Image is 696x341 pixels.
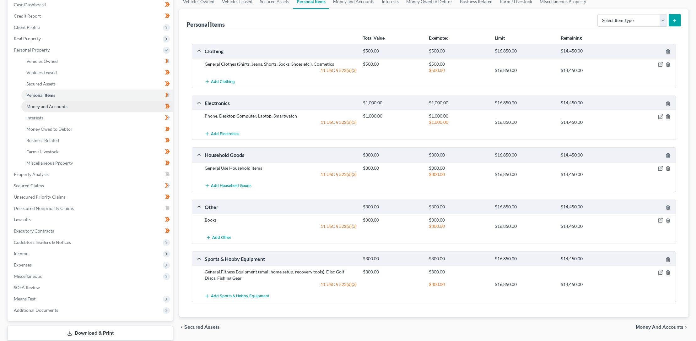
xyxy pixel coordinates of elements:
span: Codebtors Insiders & Notices [14,239,71,245]
div: $500.00 [360,61,426,67]
div: $14,450.00 [558,48,623,54]
div: $500.00 [360,48,426,54]
span: Real Property [14,36,41,41]
div: $300.00 [360,269,426,275]
div: $14,450.00 [558,67,623,74]
button: Add Clothing [205,76,235,88]
div: $500.00 [426,67,492,74]
span: Lawsuits [14,217,31,222]
a: Credit Report [9,10,173,22]
div: $14,450.00 [558,256,623,262]
div: General Fitness Equipment (small home setup, recovery tools), Disc Golf Discs, Fishing Gear [202,269,360,281]
a: Download & Print [8,326,173,341]
i: chevron_right [683,325,688,330]
button: Add Sports & Hobby Equipment [205,290,269,302]
a: Secured Assets [21,78,173,90]
a: SOFA Review [9,282,173,293]
div: $14,450.00 [558,152,623,158]
div: $14,450.00 [558,281,623,288]
button: Add Electronics [205,128,239,140]
span: Money and Accounts [26,104,67,109]
strong: Total Value [363,35,385,41]
a: Farm / Livestock [21,146,173,157]
div: $16,850.00 [492,100,558,106]
div: $16,850.00 [492,67,558,74]
span: Miscellaneous Property [26,160,73,166]
button: Add Household Goods [205,180,251,192]
span: Expenses [14,262,32,267]
a: Lawsuits [9,214,173,225]
span: Add Electronics [211,131,239,136]
div: $500.00 [426,61,492,67]
span: Money and Accounts [636,325,683,330]
span: Add Clothing [211,80,235,85]
div: $16,850.00 [492,256,558,262]
strong: Limit [495,35,505,41]
span: Personal Property [14,47,50,52]
span: Case Dashboard [14,2,46,7]
div: Personal Items [187,21,225,28]
a: Unsecured Priority Claims [9,191,173,203]
span: Interests [26,115,43,120]
span: Add Sports & Hobby Equipment [211,294,269,299]
div: $14,450.00 [558,100,623,106]
div: $300.00 [426,152,492,158]
div: 11 USC § 522(d)(3) [202,171,360,178]
span: Secured Assets [26,81,56,86]
span: Vehicles Leased [26,70,57,75]
div: $300.00 [360,152,426,158]
div: $300.00 [426,269,492,275]
span: Credit Report [14,13,41,19]
div: $16,850.00 [492,171,558,178]
div: $500.00 [426,48,492,54]
span: Client Profile [14,25,40,30]
div: Phone, Desktop Computer, Laptop, Smartwatch [202,113,360,119]
a: Secured Claims [9,180,173,191]
span: Means Test [14,296,35,301]
button: Add Other [205,232,232,244]
div: Clothing [202,48,360,54]
div: $16,850.00 [492,204,558,210]
a: Executory Contracts [9,225,173,237]
span: Secured Assets [184,325,220,330]
div: Other [202,204,360,210]
div: $14,450.00 [558,171,623,178]
a: Vehicles Leased [21,67,173,78]
div: $300.00 [360,217,426,223]
div: $300.00 [426,165,492,171]
div: $300.00 [426,171,492,178]
button: Money and Accounts chevron_right [636,325,688,330]
div: 11 USC § 522(d)(3) [202,67,360,74]
div: $1,000.00 [426,100,492,106]
div: Electronics [202,100,360,106]
div: Books [202,217,360,223]
div: $300.00 [360,165,426,171]
a: Business Related [21,135,173,146]
div: $16,850.00 [492,223,558,229]
span: Income [14,251,28,256]
div: $14,450.00 [558,223,623,229]
span: Property Analysis [14,172,49,177]
div: $16,850.00 [492,119,558,125]
span: Executory Contracts [14,228,54,234]
button: chevron_left Secured Assets [179,325,220,330]
div: Household Goods [202,151,360,158]
div: $300.00 [426,223,492,229]
span: Vehicles Owned [26,58,58,64]
i: chevron_left [179,325,184,330]
strong: Remaining [561,35,582,41]
div: 11 USC § 522(d)(3) [202,281,360,288]
div: $300.00 [426,281,492,288]
div: $14,450.00 [558,204,623,210]
a: Vehicles Owned [21,56,173,67]
a: Interests [21,112,173,124]
div: $300.00 [426,217,492,223]
div: 11 USC § 522(d)(3) [202,223,360,229]
div: $1,000.00 [426,119,492,125]
div: $300.00 [360,204,426,210]
span: Additional Documents [14,307,58,313]
span: Money Owed to Debtor [26,126,73,132]
span: Add Other [212,235,231,240]
span: Unsecured Nonpriority Claims [14,206,74,211]
div: $16,850.00 [492,48,558,54]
